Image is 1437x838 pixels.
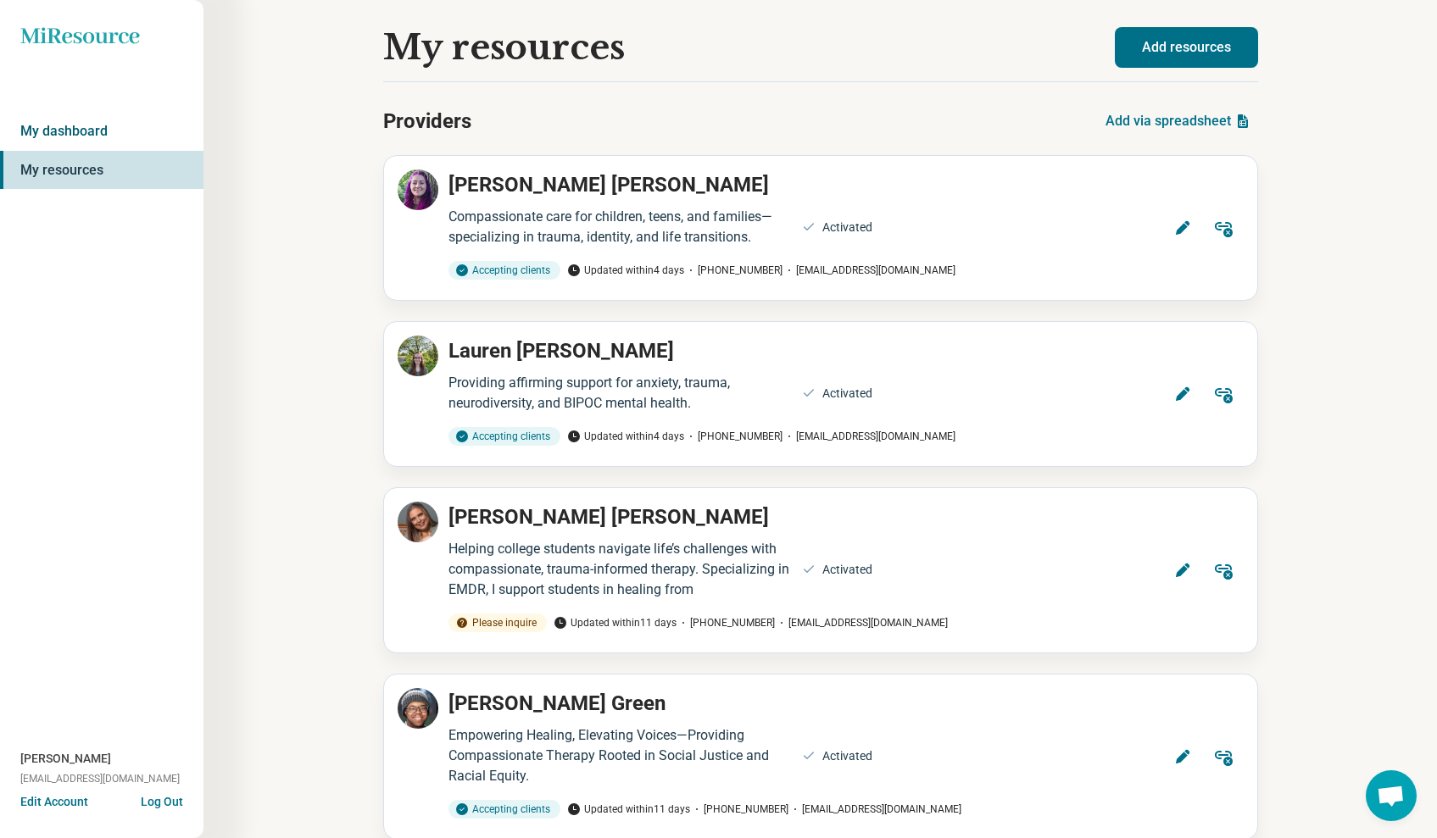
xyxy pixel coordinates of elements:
div: Providing affirming support for anxiety, trauma, neurodiversity, and BIPOC mental health. [448,373,792,413]
button: Edit Account [20,793,88,811]
span: [EMAIL_ADDRESS][DOMAIN_NAME] [775,615,948,630]
p: [PERSON_NAME] [PERSON_NAME] [448,502,769,532]
div: Activated [822,747,872,765]
div: Activated [822,561,872,579]
span: Updated within 4 days [567,429,684,444]
span: [EMAIL_ADDRESS][DOMAIN_NAME] [783,429,955,444]
div: Accepting clients [448,800,560,819]
p: Lauren [PERSON_NAME] [448,336,674,366]
div: Activated [822,219,872,236]
span: Updated within 11 days [554,615,677,630]
span: [PHONE_NUMBER] [684,263,783,278]
span: [PERSON_NAME] [20,750,111,768]
div: Empowering Healing, Elevating Voices—Providing Compassionate Therapy Rooted in Social Justice and... [448,725,792,786]
button: Log Out [141,793,183,807]
div: Accepting clients [448,261,560,280]
span: Updated within 4 days [567,263,684,278]
div: Helping college students navigate life’s challenges with compassionate, trauma-informed therapy. ... [448,539,792,600]
button: Add resources [1115,27,1258,68]
span: [PHONE_NUMBER] [690,802,788,817]
span: Updated within 11 days [567,802,690,817]
span: [PHONE_NUMBER] [684,429,783,444]
span: [EMAIL_ADDRESS][DOMAIN_NAME] [783,263,955,278]
div: Activated [822,385,872,402]
p: [PERSON_NAME] Green [448,688,666,719]
div: Please inquire [448,613,547,632]
button: Add via spreadsheet [1099,101,1258,142]
div: Chat abierto [1366,770,1417,821]
span: [PHONE_NUMBER] [677,615,775,630]
div: Accepting clients [448,427,560,446]
span: [EMAIL_ADDRESS][DOMAIN_NAME] [788,802,961,817]
div: Compassionate care for children, teens, and families—specializing in trauma, identity, and life t... [448,207,792,247]
span: [EMAIL_ADDRESS][DOMAIN_NAME] [20,771,180,786]
h1: My resources [383,28,625,67]
h2: Providers [383,106,471,136]
p: [PERSON_NAME] [PERSON_NAME] [448,169,769,200]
